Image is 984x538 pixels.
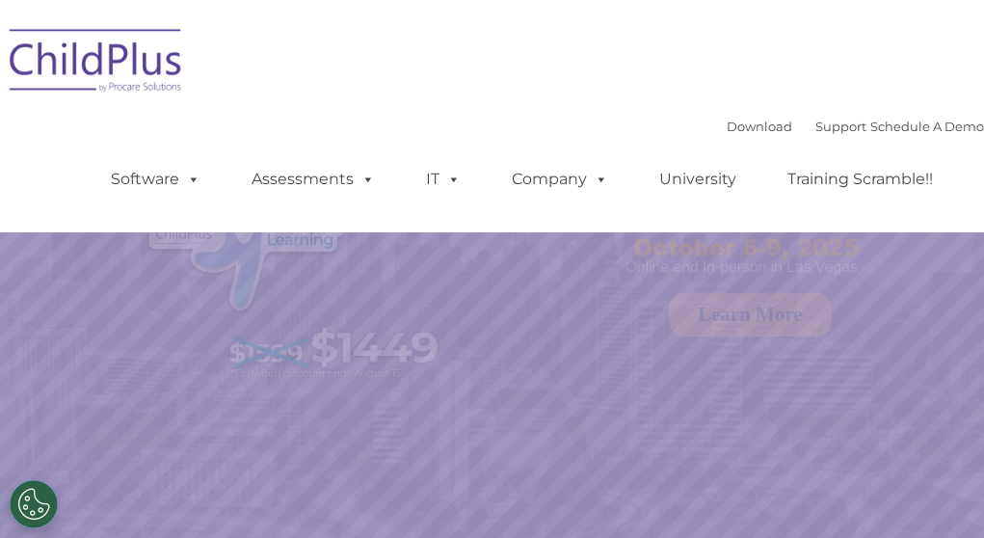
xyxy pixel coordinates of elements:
a: Software [92,160,220,199]
a: Company [492,160,627,199]
a: IT [407,160,480,199]
a: Schedule A Demo [870,119,984,134]
a: University [640,160,756,199]
a: Support [815,119,866,134]
a: Learn More [669,293,832,336]
font: | [727,119,984,134]
a: Download [727,119,792,134]
a: Training Scramble!! [768,160,952,199]
a: Assessments [232,160,394,199]
button: Cookies Settings [10,480,58,528]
